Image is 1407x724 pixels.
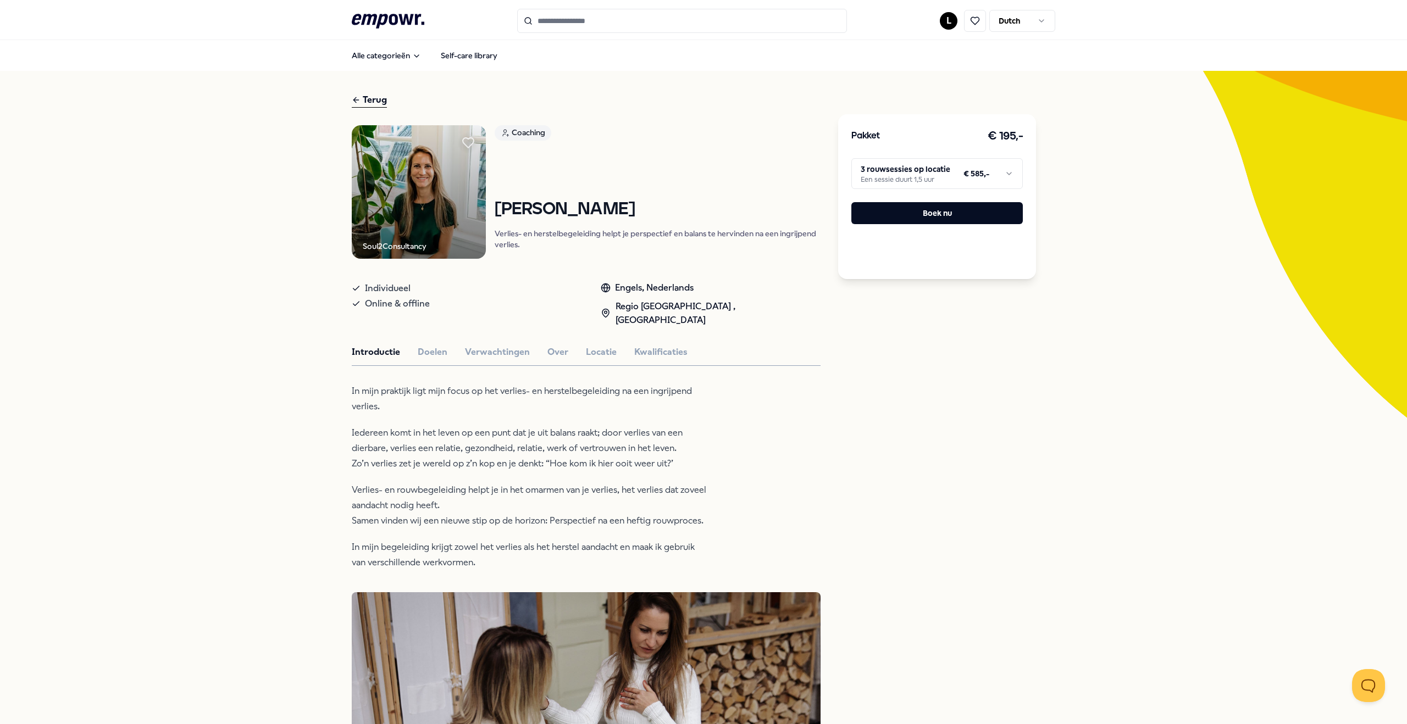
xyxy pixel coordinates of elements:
a: Coaching [495,125,821,144]
div: Engels, Nederlands [601,281,821,295]
p: Iedereen komt in het leven op een punt dat je uit balans raakt; door verlies van een dierbare, ve... [352,425,709,471]
h3: € 195,- [988,127,1023,145]
p: Verlies- en rouwbegeleiding helpt je in het omarmen van je verlies, het verlies dat zoveel aandac... [352,482,709,528]
button: Alle categorieën [343,44,430,66]
div: Coaching [495,125,551,141]
button: Introductie [352,345,400,359]
iframe: Help Scout Beacon - Open [1352,669,1385,702]
span: Online & offline [365,296,430,311]
button: Verwachtingen [465,345,530,359]
nav: Main [343,44,506,66]
h1: [PERSON_NAME] [495,200,821,219]
p: In mijn begeleiding krijgt zowel het verlies als het herstel aandacht en maak ik gebruik van vers... [352,539,709,570]
button: Kwalificaties [634,345,688,359]
button: L [940,12,957,30]
p: In mijn praktijk ligt mijn focus op het verlies- en herstelbegeleiding na een ingrijpend verlies. [352,383,709,414]
div: Soul2Consultancy [363,240,426,252]
a: Self-care library [432,44,506,66]
button: Locatie [586,345,617,359]
input: Search for products, categories or subcategories [517,9,847,33]
button: Boek nu [851,202,1023,224]
span: Individueel [365,281,411,296]
p: Verlies- en herstelbegeleiding helpt je perspectief en balans te hervinden na een ingrijpend verl... [495,228,821,250]
button: Doelen [418,345,447,359]
div: Regio [GEOGRAPHIC_DATA] , [GEOGRAPHIC_DATA] [601,299,821,327]
div: Terug [352,93,387,108]
h3: Pakket [851,129,880,143]
button: Over [547,345,568,359]
img: Product Image [352,125,486,259]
